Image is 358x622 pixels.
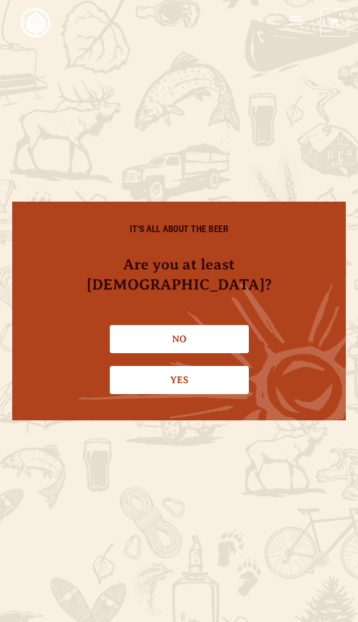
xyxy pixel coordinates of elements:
[37,226,321,237] h6: IT'S ALL ABOUT THE BEER
[110,366,249,394] a: Confirm I'm 21 or older
[37,255,321,296] h4: Are you at least [DEMOGRAPHIC_DATA]?
[290,9,303,34] a: Menu
[110,325,249,353] a: No
[20,7,51,38] a: Odell Home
